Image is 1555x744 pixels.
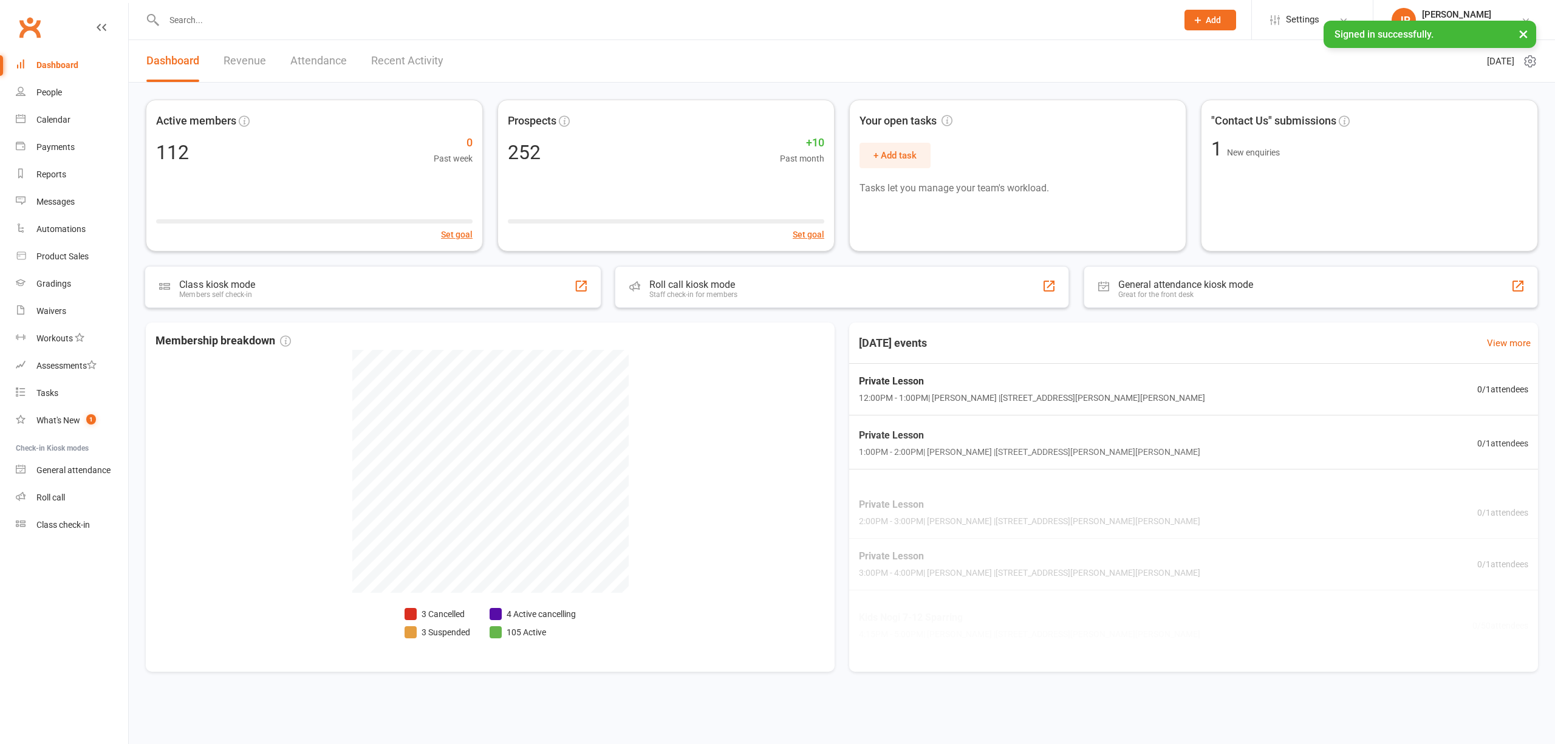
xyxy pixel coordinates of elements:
div: Tasks [36,388,58,398]
div: Workouts [36,333,73,343]
div: JP [1392,8,1416,32]
a: Gradings [16,270,128,298]
span: Past week [434,152,473,165]
a: Waivers [16,298,128,325]
span: 0 / 1 attendees [1477,383,1528,396]
a: Revenue [224,40,266,82]
span: 0 / 1 attendees [1477,558,1528,571]
span: "Contact Us" submissions [1211,112,1336,130]
li: 105 Active [490,626,576,639]
div: General attendance [36,465,111,475]
span: 4:15PM - 5:00PM | [PERSON_NAME] | [STREET_ADDRESS][PERSON_NAME][PERSON_NAME] [859,627,1200,641]
a: Automations [16,216,128,243]
a: Tasks [16,380,128,407]
div: Class kiosk mode [179,279,255,290]
button: + Add task [860,143,931,168]
button: × [1512,21,1534,47]
div: Members self check-in [179,290,255,299]
div: Automations [36,224,86,234]
a: Recent Activity [371,40,443,82]
div: Calendar [36,115,70,125]
div: General attendance kiosk mode [1118,279,1253,290]
div: Class check-in [36,520,90,530]
a: Payments [16,134,128,161]
a: What's New1 [16,407,128,434]
span: New enquiries [1227,148,1280,157]
p: Tasks let you manage your team's workload. [860,180,1176,196]
span: 3:00PM - 4:00PM | [PERSON_NAME] | [STREET_ADDRESS][PERSON_NAME][PERSON_NAME] [859,566,1200,579]
a: Class kiosk mode [16,511,128,539]
span: 0 / 1 attendees [1477,506,1528,519]
div: 252 [508,143,541,162]
span: Your open tasks [860,112,952,130]
a: Dashboard [146,40,199,82]
span: Private Lesson [859,428,1200,443]
div: Payments [36,142,75,152]
a: General attendance kiosk mode [16,457,128,484]
span: Past month [780,152,824,165]
a: Attendance [290,40,347,82]
span: Private Lesson [859,548,1200,564]
a: View more [1487,336,1531,350]
div: Roll call [36,493,65,502]
a: Assessments [16,352,128,380]
span: 0 / 50 attendees [1472,618,1528,632]
div: Assessments [36,361,97,370]
div: [PERSON_NAME] [1422,9,1491,20]
span: +10 [780,134,824,152]
div: Reports [36,169,66,179]
div: 112 [156,143,189,162]
span: Private Lesson [859,374,1205,389]
input: Search... [160,12,1169,29]
div: People [36,87,62,97]
a: Reports [16,161,128,188]
div: Platinum Jiu Jitsu [1422,20,1491,31]
div: Waivers [36,306,66,316]
span: [DATE] [1487,54,1514,69]
a: Workouts [16,325,128,352]
span: Prospects [508,112,556,130]
div: Dashboard [36,60,78,70]
span: 0 / 1 attendees [1477,437,1528,450]
span: Membership breakdown [155,332,291,350]
span: 2:00PM - 3:00PM | [PERSON_NAME] | [STREET_ADDRESS][PERSON_NAME][PERSON_NAME] [859,514,1200,528]
div: Messages [36,197,75,206]
span: Active members [156,112,236,130]
span: Signed in successfully. [1335,29,1434,40]
div: Great for the front desk [1118,290,1253,299]
a: Dashboard [16,52,128,79]
a: Calendar [16,106,128,134]
span: 12:00PM - 1:00PM | [PERSON_NAME] | [STREET_ADDRESS][PERSON_NAME][PERSON_NAME] [859,391,1205,404]
span: 0 [434,134,473,152]
span: Kids Nogi 7-12 Sparring [859,609,1200,625]
a: Product Sales [16,243,128,270]
li: 3 Cancelled [405,607,470,621]
li: 3 Suspended [405,626,470,639]
span: 1:00PM - 2:00PM | [PERSON_NAME] | [STREET_ADDRESS][PERSON_NAME][PERSON_NAME] [859,445,1200,459]
h3: [DATE] events [849,332,937,354]
a: Roll call [16,484,128,511]
div: Roll call kiosk mode [649,279,737,290]
div: Staff check-in for members [649,290,737,299]
div: Product Sales [36,251,89,261]
button: Set goal [793,228,824,241]
span: 1 [1211,137,1227,160]
span: 1 [86,414,96,425]
span: Private Lesson [859,497,1200,513]
button: Set goal [441,228,473,241]
button: Add [1184,10,1236,30]
a: Clubworx [15,12,45,43]
li: 4 Active cancelling [490,607,576,621]
a: Messages [16,188,128,216]
div: Gradings [36,279,71,288]
span: Settings [1286,6,1319,33]
div: What's New [36,415,80,425]
a: People [16,79,128,106]
span: Add [1206,15,1221,25]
